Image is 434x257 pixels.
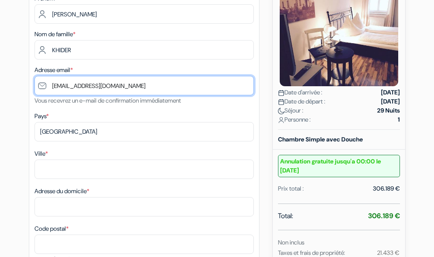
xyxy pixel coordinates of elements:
[278,99,284,105] img: calendar.svg
[34,30,75,39] label: Nom de famille
[377,249,400,257] small: 21.433 €
[278,155,400,177] small: Annulation gratuite jusqu'a 00:00 le [DATE]
[34,149,48,158] label: Ville
[34,40,254,60] input: Entrer le nom de famille
[34,224,69,233] label: Code postal
[278,184,304,193] div: Prix total :
[278,108,284,114] img: moon.svg
[278,211,293,221] span: Total:
[278,135,363,143] b: Chambre Simple avec Douche
[34,76,254,95] input: Entrer adresse e-mail
[278,106,303,115] span: Séjour :
[34,112,49,121] label: Pays
[278,90,284,96] img: calendar.svg
[278,117,284,123] img: user_icon.svg
[278,115,311,124] span: Personne :
[34,4,254,24] input: Entrez votre prénom
[381,88,400,97] strong: [DATE]
[34,97,181,104] small: Vous recevrez un e-mail de confirmation immédiatement
[278,88,322,97] span: Date d'arrivée :
[381,97,400,106] strong: [DATE]
[34,187,89,196] label: Adresse du domicile
[278,249,345,257] small: Taxes et frais de propriété:
[278,238,304,246] small: Non inclus
[377,106,400,115] strong: 29 Nuits
[368,211,400,220] strong: 306.189 €
[34,66,73,75] label: Adresse email
[278,97,325,106] span: Date de départ :
[373,184,400,193] div: 306.189 €
[398,115,400,124] strong: 1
